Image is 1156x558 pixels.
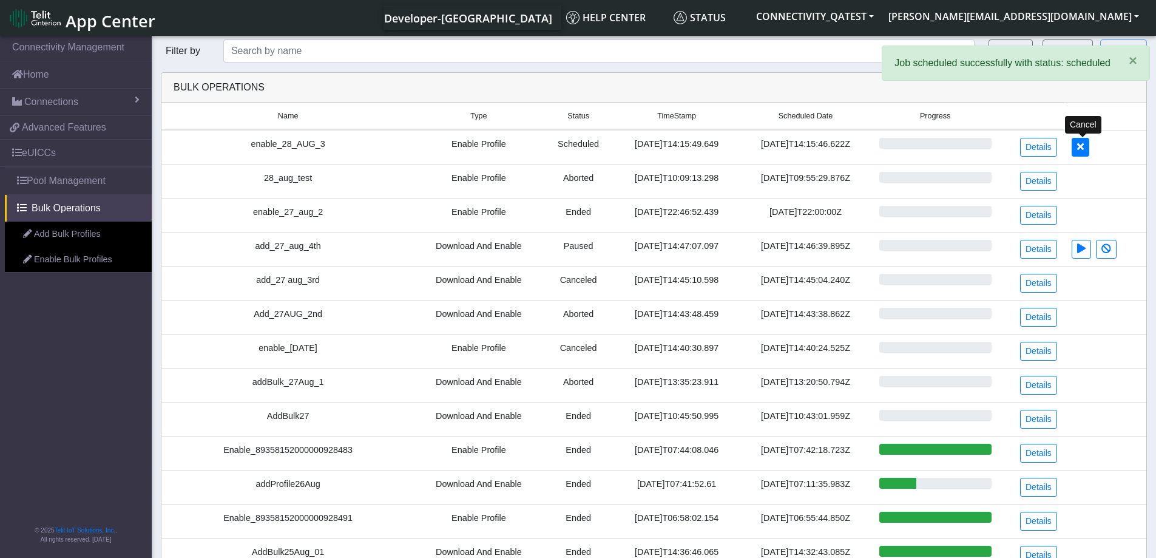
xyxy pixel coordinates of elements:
[161,504,414,538] td: Enable_89358152000000928491
[66,10,155,32] span: App Center
[414,130,543,165] td: Enable Profile
[161,470,414,504] td: addProfile26Aug
[414,436,543,470] td: Enable Profile
[414,266,543,300] td: Download And Enable
[384,5,552,30] a: Your current platform instance
[566,11,580,24] img: knowledge.svg
[740,300,872,334] td: [DATE]T14:43:38.862Z
[740,198,872,232] td: [DATE]T22:00:00Z
[1100,39,1147,63] button: Search
[614,368,740,402] td: [DATE]T13:35:23.911
[10,9,61,28] img: logo-telit-cinterion-gw-new.png
[740,232,872,266] td: [DATE]T14:46:39.895Z
[543,470,613,504] td: Ended
[32,201,101,216] span: Bulk Operations
[1129,52,1137,69] span: ×
[5,247,152,273] a: Enable Bulk Profiles
[567,111,589,122] span: Status
[161,130,414,165] td: enable_28_AUG_3
[223,39,975,63] input: Search by name
[894,56,1110,70] p: Job scheduled successfully with status: scheduled
[614,470,740,504] td: [DATE]T07:41:52.61
[161,436,414,470] td: Enable_89358152000000928483
[657,111,696,122] span: TimeStamp
[740,402,872,436] td: [DATE]T10:43:01.959Z
[614,164,740,198] td: [DATE]T10:09:13.298
[543,266,613,300] td: Canceled
[543,164,613,198] td: Aborted
[1020,410,1057,429] a: Details
[1020,308,1057,327] a: Details
[414,402,543,436] td: Download And Enable
[1020,444,1057,463] a: Details
[749,5,881,27] button: CONNECTIVITY_QATEST
[1020,172,1057,191] a: Details
[1020,342,1057,361] a: Details
[1020,274,1057,293] a: Details
[161,198,414,232] td: enable_27_aug_2
[543,130,613,165] td: Scheduled
[1117,46,1149,75] button: Close
[543,436,613,470] td: Ended
[674,11,687,24] img: status.svg
[740,130,872,165] td: [DATE]T14:15:46.622Z
[1020,240,1057,259] a: Details
[543,198,613,232] td: Ended
[24,95,78,109] span: Connections
[543,232,613,266] td: Paused
[543,368,613,402] td: Aborted
[740,266,872,300] td: [DATE]T14:45:04.240Z
[414,470,543,504] td: Download And Enable
[920,111,950,122] span: Progress
[414,368,543,402] td: Download And Enable
[614,504,740,538] td: [DATE]T06:58:02.154
[566,11,646,24] span: Help center
[414,232,543,266] td: Download And Enable
[161,232,414,266] td: add_27_aug_4th
[5,222,152,247] a: Add Bulk Profiles
[614,334,740,368] td: [DATE]T14:40:30.897
[614,436,740,470] td: [DATE]T07:44:08.046
[614,266,740,300] td: [DATE]T14:45:10.598
[543,300,613,334] td: Aborted
[470,111,487,122] span: Type
[1043,39,1093,63] button: Status
[614,300,740,334] td: [DATE]T14:43:48.459
[414,164,543,198] td: Enable Profile
[779,111,833,122] span: Scheduled Date
[414,334,543,368] td: Enable Profile
[614,402,740,436] td: [DATE]T10:45:50.995
[740,368,872,402] td: [DATE]T13:20:50.794Z
[161,402,414,436] td: AddBulk27
[561,5,669,30] a: Help center
[278,111,299,122] span: Name
[740,334,872,368] td: [DATE]T14:40:24.525Z
[1020,206,1057,225] a: Details
[414,300,543,334] td: Download And Enable
[1065,116,1101,134] div: Cancel
[414,198,543,232] td: Enable Profile
[161,46,205,56] span: Filter by
[55,527,115,534] a: Telit IoT Solutions, Inc.
[740,436,872,470] td: [DATE]T07:42:18.723Z
[5,168,152,194] a: Pool Management
[881,5,1146,27] button: [PERSON_NAME][EMAIL_ADDRESS][DOMAIN_NAME]
[614,232,740,266] td: [DATE]T14:47:07.097
[1020,138,1057,157] a: Details
[1020,478,1057,497] a: Details
[161,164,414,198] td: 28_aug_test
[740,164,872,198] td: [DATE]T09:55:29.876Z
[740,470,872,504] td: [DATE]T07:11:35.983Z
[161,300,414,334] td: Add_27AUG_2nd
[674,11,726,24] span: Status
[22,120,106,135] span: Advanced Features
[989,39,1033,63] button: Type
[669,5,749,30] a: Status
[384,11,552,26] span: Developer-[GEOGRAPHIC_DATA]
[161,266,414,300] td: add_27 aug_3rd
[740,504,872,538] td: [DATE]T06:55:44.850Z
[10,5,154,31] a: App Center
[161,334,414,368] td: enable_[DATE]
[5,195,152,222] a: Bulk Operations
[543,504,613,538] td: Ended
